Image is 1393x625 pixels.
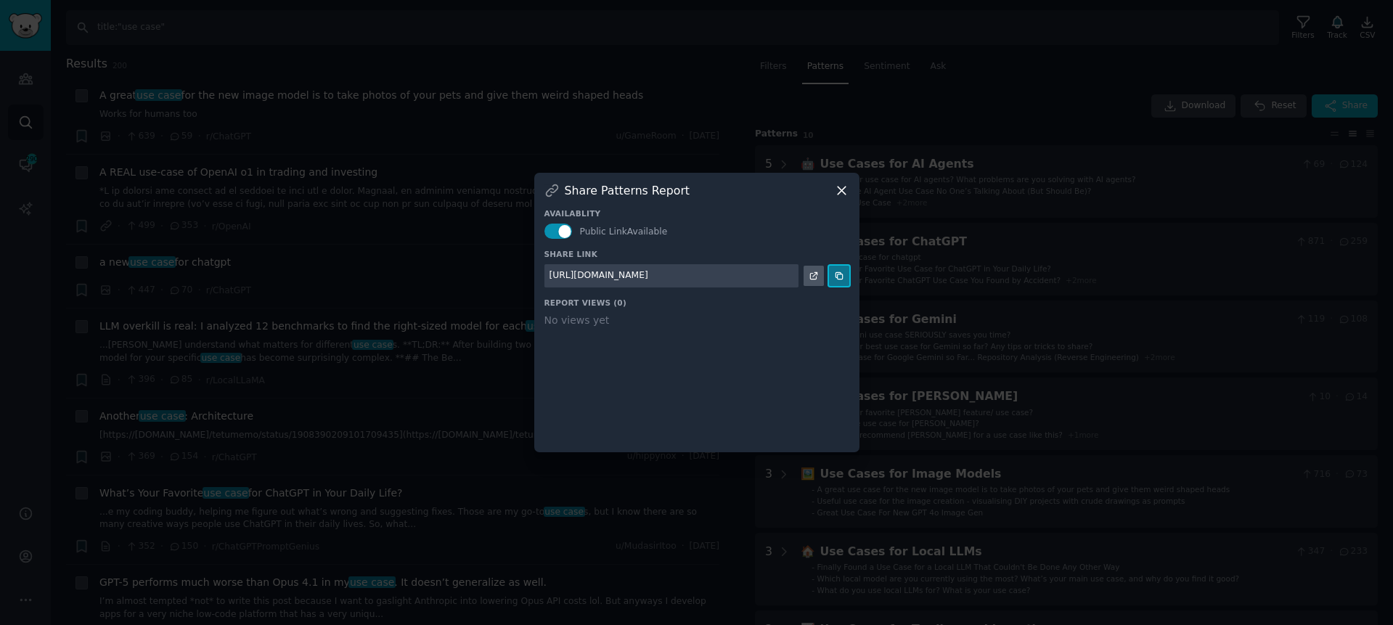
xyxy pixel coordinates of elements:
[544,298,849,308] h3: Report Views ( 0 )
[544,208,849,218] h3: Availablity
[550,269,648,282] div: [URL][DOMAIN_NAME]
[544,313,849,328] div: No views yet
[565,183,690,198] h3: Share Patterns Report
[580,226,668,237] span: Public Link Available
[544,249,849,259] h3: Share Link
